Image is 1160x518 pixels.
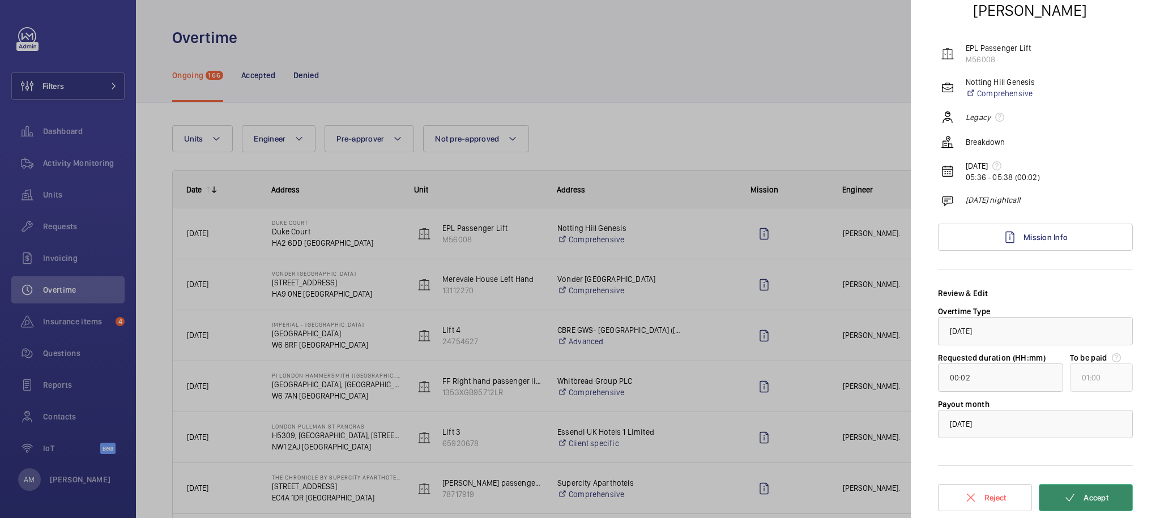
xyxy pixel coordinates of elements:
label: Requested duration (HH:mm) [938,353,1046,362]
label: To be paid [1070,352,1133,363]
span: [DATE] [950,327,972,336]
input: undefined [1070,363,1133,392]
em: Legacy [966,112,991,123]
span: [DATE] [950,419,972,429]
button: Accept [1039,484,1133,511]
p: [DATE] nightcall [966,194,1020,206]
img: elevator.svg [941,47,954,61]
p: Breakdown [966,136,1005,148]
span: Mission Info [1023,233,1068,242]
a: Comprehensive [966,88,1035,99]
button: Reject [938,484,1032,511]
span: Accept [1084,493,1108,502]
p: Notting Hill Genesis [966,76,1035,88]
p: EPL Passenger Lift [966,42,1031,54]
p: 05:36 - 05:38 (00:02) [966,172,1040,183]
label: Overtime Type [938,307,991,316]
div: Review & Edit [938,288,1133,299]
label: Payout month [938,400,990,409]
span: Reject [984,493,1007,502]
a: Mission Info [938,224,1133,251]
p: M56008 [966,54,1031,65]
input: function Mt(){if((0,e.mK)(Ge),Ge.value===S)throw new n.buA(-950,null);return Ge.value} [938,363,1063,392]
p: [DATE] [966,160,1040,172]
